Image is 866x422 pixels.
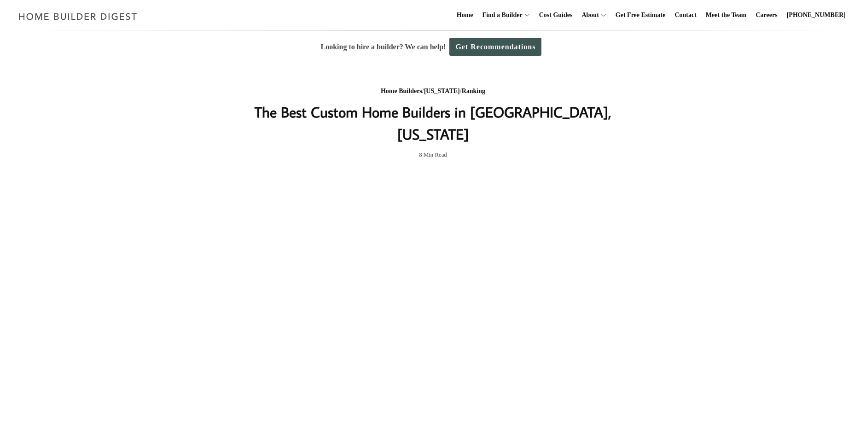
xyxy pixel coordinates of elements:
[250,86,617,97] div: / /
[578,0,599,30] a: About
[449,38,541,56] a: Get Recommendations
[671,0,700,30] a: Contact
[612,0,669,30] a: Get Free Estimate
[424,88,460,94] a: [US_STATE]
[419,150,447,160] span: 8 Min Read
[752,0,781,30] a: Careers
[462,88,485,94] a: Ranking
[702,0,750,30] a: Meet the Team
[453,0,477,30] a: Home
[535,0,576,30] a: Cost Guides
[783,0,849,30] a: [PHONE_NUMBER]
[15,7,141,25] img: Home Builder Digest
[381,88,422,94] a: Home Builders
[250,101,617,145] h1: The Best Custom Home Builders in [GEOGRAPHIC_DATA], [US_STATE]
[479,0,523,30] a: Find a Builder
